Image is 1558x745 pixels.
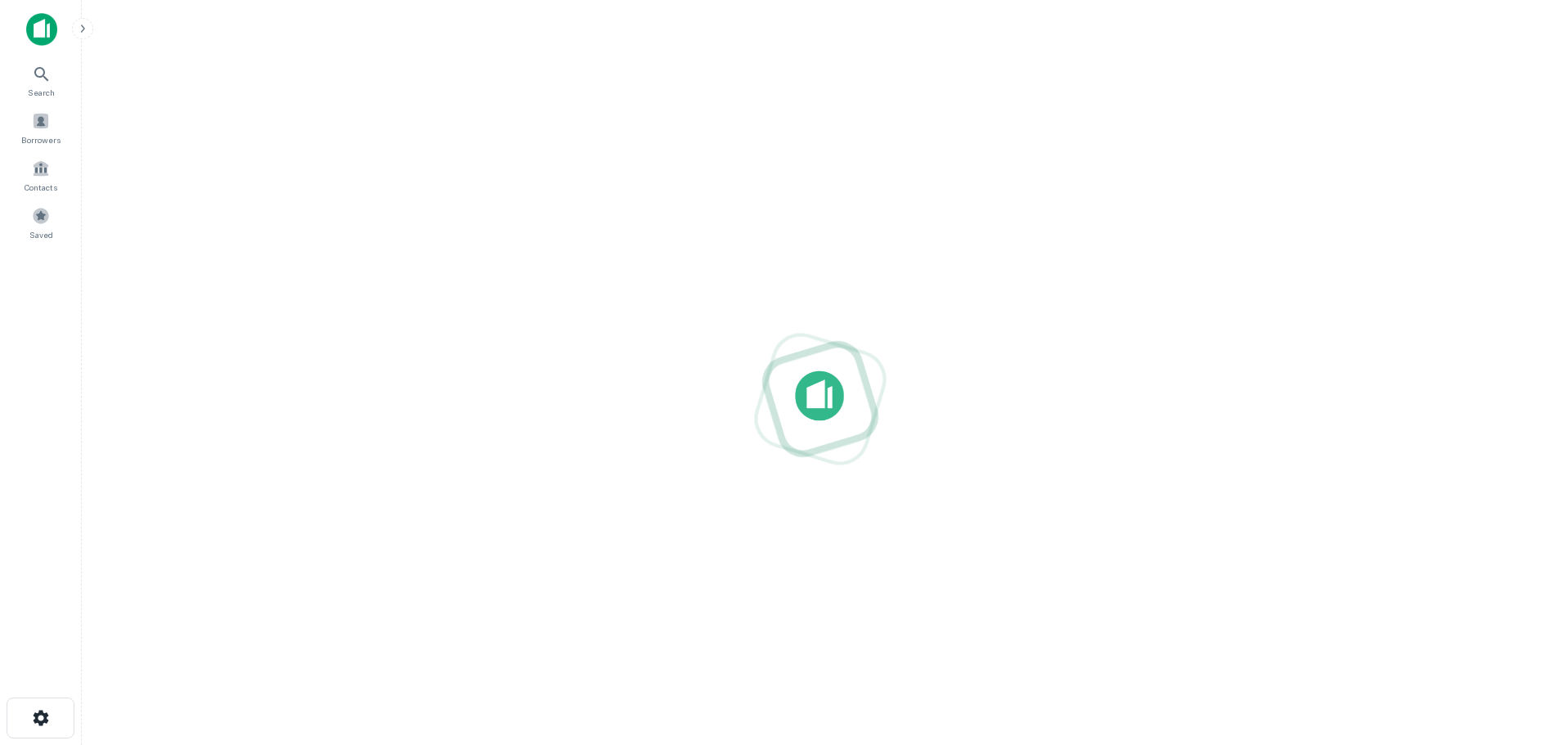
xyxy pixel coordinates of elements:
span: Search [28,86,55,99]
img: capitalize-icon.png [26,13,57,46]
a: Search [5,58,77,102]
span: Contacts [25,181,57,194]
a: Contacts [5,153,77,197]
a: Borrowers [5,105,77,150]
a: Saved [5,200,77,245]
span: Borrowers [21,133,61,146]
span: Saved [29,228,53,241]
